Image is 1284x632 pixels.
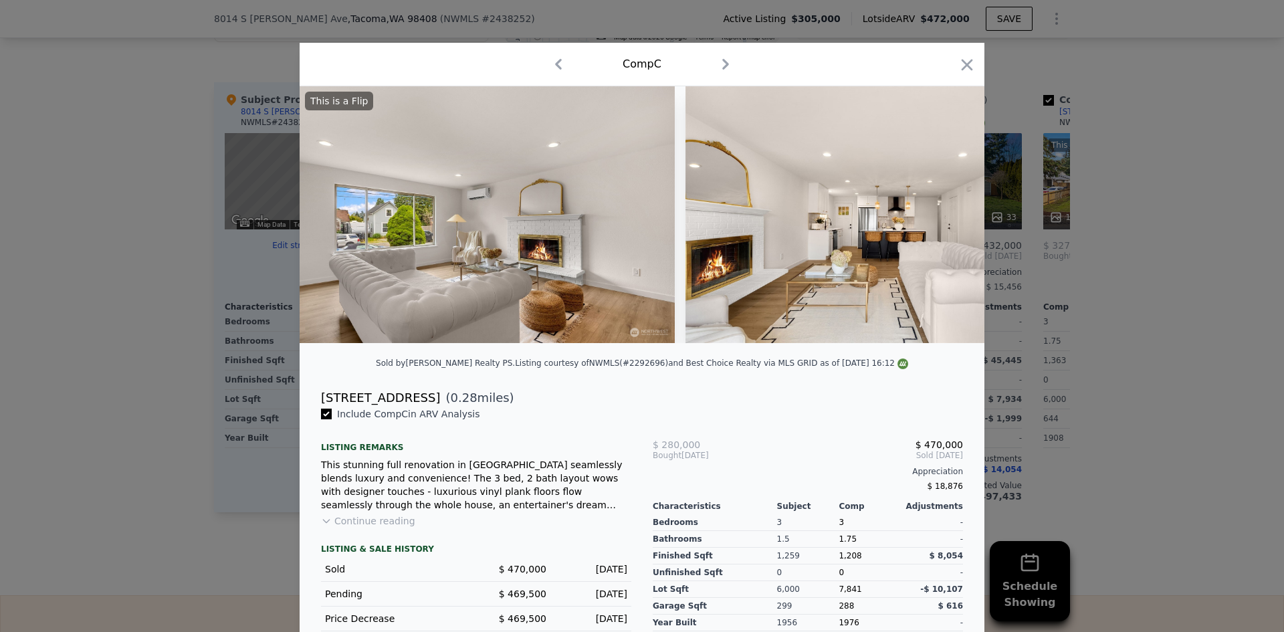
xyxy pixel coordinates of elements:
[499,564,546,574] span: $ 470,000
[930,551,963,560] span: $ 8,054
[839,615,901,631] div: 1976
[653,450,681,461] span: Bought
[938,601,963,611] span: $ 616
[557,587,627,601] div: [DATE]
[916,439,963,450] span: $ 470,000
[839,585,861,594] span: 7,841
[777,531,839,548] div: 1.5
[451,391,477,405] span: 0.28
[839,518,844,527] span: 3
[901,564,963,581] div: -
[839,601,854,611] span: 288
[839,568,844,577] span: 0
[777,501,839,512] div: Subject
[901,501,963,512] div: Adjustments
[897,358,908,369] img: NWMLS Logo
[653,501,777,512] div: Characteristics
[321,431,631,453] div: Listing remarks
[756,450,963,461] span: Sold [DATE]
[325,587,465,601] div: Pending
[777,514,839,531] div: 3
[376,358,515,368] div: Sold by [PERSON_NAME] Realty PS .
[777,564,839,581] div: 0
[653,514,777,531] div: Bedrooms
[653,581,777,598] div: Lot Sqft
[777,548,839,564] div: 1,259
[653,598,777,615] div: Garage Sqft
[321,458,631,512] div: This stunning full renovation in [GEOGRAPHIC_DATA] seamlessly blends luxury and convenience! The ...
[325,612,465,625] div: Price Decrease
[321,544,631,557] div: LISTING & SALE HISTORY
[901,514,963,531] div: -
[777,598,839,615] div: 299
[839,501,901,512] div: Comp
[839,551,861,560] span: 1,208
[289,86,674,343] img: Property Img
[777,581,839,598] div: 6,000
[499,613,546,624] span: $ 469,500
[332,409,486,419] span: Include Comp C in ARV Analysis
[321,514,415,528] button: Continue reading
[901,531,963,548] div: -
[623,56,661,72] div: Comp C
[515,358,908,368] div: Listing courtesy of NWMLS (#2292696) and Best Choice Realty via MLS GRID as of [DATE] 16:12
[839,531,901,548] div: 1.75
[305,92,373,110] div: This is a Flip
[653,564,777,581] div: Unfinished Sqft
[557,612,627,625] div: [DATE]
[928,482,963,491] span: $ 18,876
[777,615,839,631] div: 1956
[920,585,963,594] span: -$ 10,107
[685,86,1071,343] img: Property Img
[499,589,546,599] span: $ 469,500
[653,615,777,631] div: Year Built
[557,562,627,576] div: [DATE]
[440,389,514,407] span: ( miles)
[653,439,700,450] span: $ 280,000
[653,450,756,461] div: [DATE]
[901,615,963,631] div: -
[321,389,440,407] div: [STREET_ADDRESS]
[653,548,777,564] div: Finished Sqft
[653,466,963,477] div: Appreciation
[653,531,777,548] div: Bathrooms
[325,562,465,576] div: Sold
